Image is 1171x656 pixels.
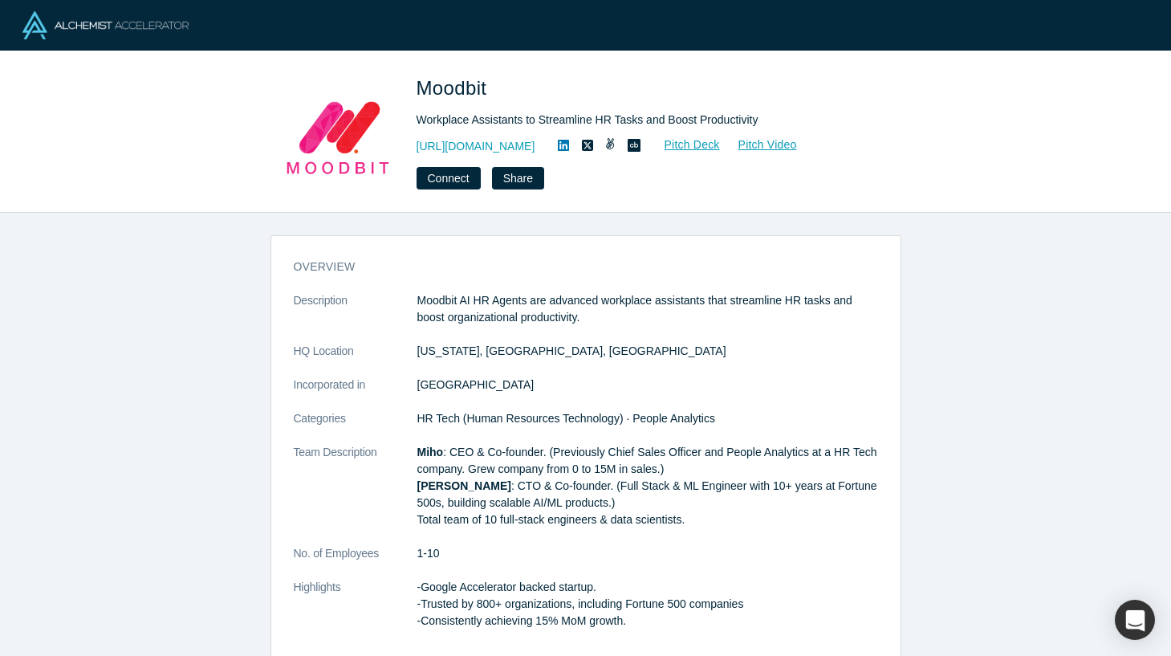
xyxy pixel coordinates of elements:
[417,167,481,189] button: Connect
[22,11,189,39] img: Alchemist Logo
[417,446,444,458] strong: Miho
[294,343,417,377] dt: HQ Location
[417,292,878,326] p: Moodbit AI HR Agents are advanced workplace assistants that streamline HR tasks and boost organiz...
[647,136,721,154] a: Pitch Deck
[417,444,878,528] p: : CEO & Co-founder. (Previously Chief Sales Officer and People Analytics at a HR Tech company. Gr...
[492,167,544,189] button: Share
[294,377,417,410] dt: Incorporated in
[294,579,417,646] dt: Highlights
[294,259,856,275] h3: overview
[417,377,878,393] dd: [GEOGRAPHIC_DATA]
[294,292,417,343] dt: Description
[282,74,394,186] img: Moodbit's Logo
[294,444,417,545] dt: Team Description
[417,138,535,155] a: [URL][DOMAIN_NAME]
[294,410,417,444] dt: Categories
[417,579,878,630] p: -Google Accelerator backed startup. -Trusted by 800+ organizations, including Fortune 500 compani...
[417,412,715,425] span: HR Tech (Human Resources Technology) · People Analytics
[417,545,878,562] dd: 1-10
[721,136,798,154] a: Pitch Video
[417,77,493,99] span: Moodbit
[417,479,511,492] strong: [PERSON_NAME]
[294,545,417,579] dt: No. of Employees
[417,343,878,360] dd: [US_STATE], [GEOGRAPHIC_DATA], [GEOGRAPHIC_DATA]
[417,112,866,128] div: Workplace Assistants to Streamline HR Tasks and Boost Productivity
